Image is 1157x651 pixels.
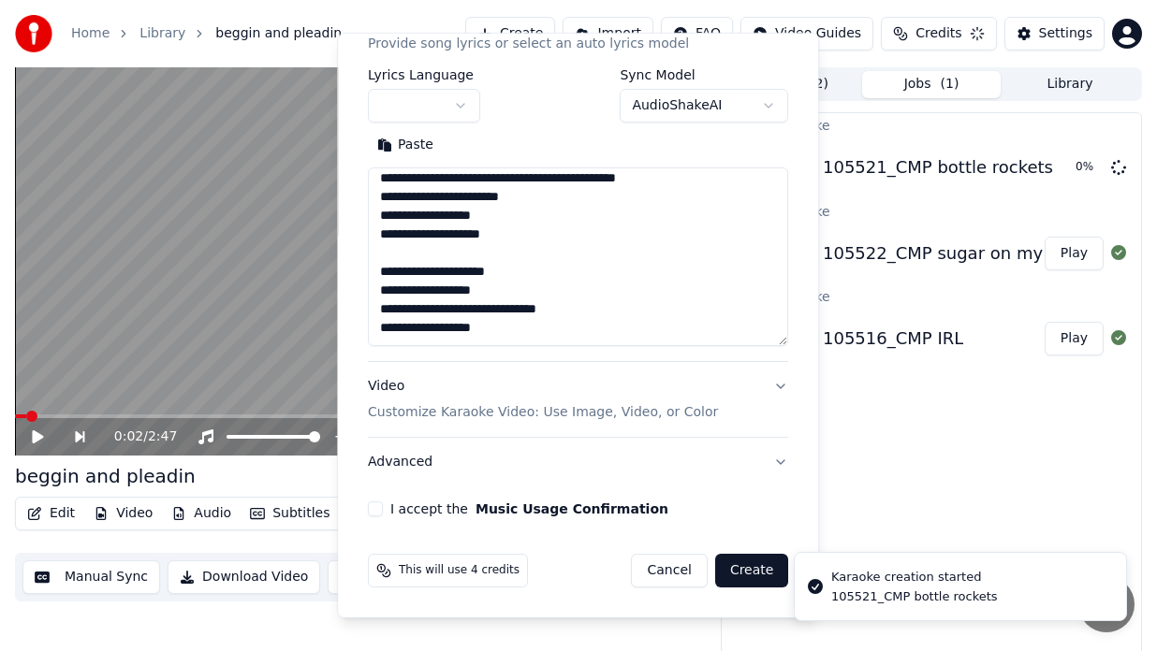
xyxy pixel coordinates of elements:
[368,403,718,422] p: Customize Karaoke Video: Use Image, Video, or Color
[399,563,520,578] span: This will use 4 credits
[621,68,789,81] label: Sync Model
[715,554,789,587] button: Create
[368,362,788,437] button: VideoCustomize Karaoke Video: Use Image, Video, or Color
[476,502,668,515] button: I accept the
[632,554,708,587] button: Cancel
[368,438,788,486] button: Advanced
[368,377,718,422] div: Video
[368,130,443,160] button: Paste
[390,502,668,515] label: I accept the
[368,68,788,361] div: LyricsProvide song lyrics or select an auto lyrics model
[368,68,480,81] label: Lyrics Language
[368,35,689,53] p: Provide song lyrics or select an auto lyrics model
